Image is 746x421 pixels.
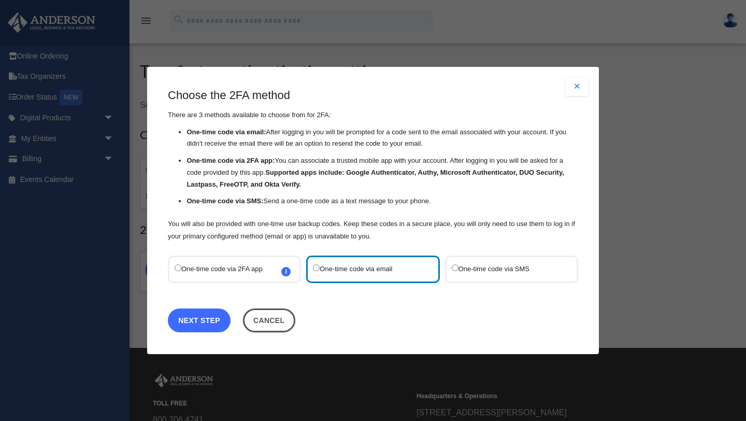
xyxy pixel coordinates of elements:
li: You can associate a trusted mobile app with your account. After logging in you will be asked for ... [187,155,578,190]
div: There are 3 methods available to choose from for 2FA: [168,88,578,243]
strong: One-time code via SMS: [187,198,263,205]
label: One-time code via SMS [452,262,561,276]
input: One-time code via SMS [452,264,458,271]
button: Close this dialog window [243,308,295,332]
label: One-time code via email [313,262,422,276]
a: Next Step [168,308,231,332]
button: Close modal [566,77,589,96]
input: One-time code via 2FA appi [175,264,181,271]
strong: Supported apps include: Google Authenticator, Authy, Microsoft Authenticator, DUO Security, Lastp... [187,169,564,188]
label: One-time code via 2FA app [175,262,284,276]
span: i [281,267,291,276]
input: One-time code via email [313,264,320,271]
strong: One-time code via 2FA app: [187,157,275,164]
li: After logging in you will be prompted for a code sent to the email associated with your account. ... [187,127,578,150]
p: You will also be provided with one-time use backup codes. Keep these codes in a secure place, you... [168,218,578,243]
h3: Choose the 2FA method [168,88,578,104]
strong: One-time code via email: [187,128,266,136]
li: Send a one-time code as a text message to your phone. [187,196,578,208]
